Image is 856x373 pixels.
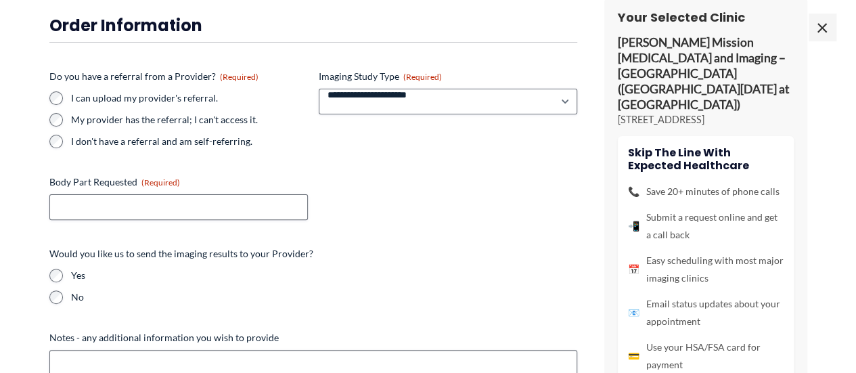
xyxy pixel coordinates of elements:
span: 📅 [628,261,639,278]
p: [STREET_ADDRESS] [618,113,794,127]
label: My provider has the referral; I can't access it. [71,113,308,127]
span: × [809,14,836,41]
p: [PERSON_NAME] Mission [MEDICAL_DATA] and Imaging – [GEOGRAPHIC_DATA] ([GEOGRAPHIC_DATA][DATE] at ... [618,36,794,113]
label: Body Part Requested [49,175,308,189]
span: (Required) [220,72,258,82]
li: Email status updates about your appointment [628,295,784,330]
span: (Required) [403,72,442,82]
span: 📞 [628,183,639,200]
span: 📲 [628,217,639,235]
label: Yes [71,269,577,282]
label: Notes - any additional information you wish to provide [49,331,577,345]
label: No [71,290,577,304]
legend: Would you like us to send the imaging results to your Provider? [49,247,313,261]
h3: Your Selected Clinic [618,9,794,25]
span: 💳 [628,347,639,365]
label: I don't have a referral and am self-referring. [71,135,308,148]
li: Save 20+ minutes of phone calls [628,183,784,200]
h3: Order Information [49,15,577,36]
h4: Skip the line with Expected Healthcare [628,146,784,172]
li: Submit a request online and get a call back [628,209,784,244]
label: I can upload my provider's referral. [71,91,308,105]
li: Easy scheduling with most major imaging clinics [628,252,784,287]
legend: Do you have a referral from a Provider? [49,70,258,83]
span: 📧 [628,304,639,322]
span: (Required) [141,177,180,188]
label: Imaging Study Type [319,70,577,83]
